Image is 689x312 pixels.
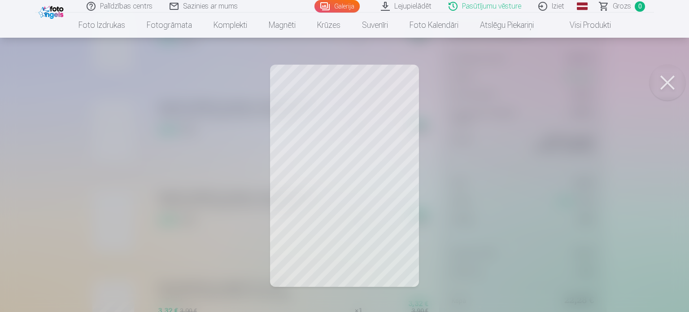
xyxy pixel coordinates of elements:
[351,13,399,38] a: Suvenīri
[635,1,645,12] span: 0
[258,13,306,38] a: Magnēti
[203,13,258,38] a: Komplekti
[613,1,631,12] span: Grozs
[68,13,136,38] a: Foto izdrukas
[399,13,469,38] a: Foto kalendāri
[469,13,545,38] a: Atslēgu piekariņi
[39,4,66,19] img: /fa1
[136,13,203,38] a: Fotogrāmata
[545,13,622,38] a: Visi produkti
[306,13,351,38] a: Krūzes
